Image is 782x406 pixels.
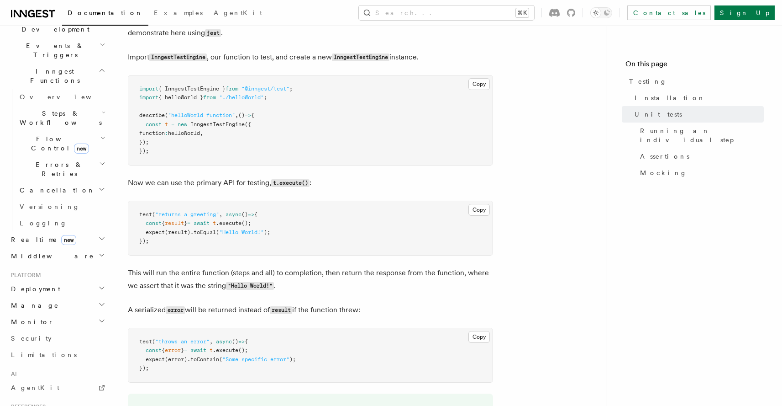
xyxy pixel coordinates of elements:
a: AgentKit [208,3,268,25]
span: helloWorld [168,130,200,136]
button: Monitor [7,314,107,330]
span: "throws an error" [155,338,210,345]
span: from [203,94,216,101]
span: error [165,347,181,353]
span: t [165,121,168,128]
span: Running an individual step [640,126,764,144]
span: "helloWorld function" [168,112,235,118]
span: .toContain [187,356,219,363]
span: import [139,85,158,92]
a: Documentation [62,3,148,26]
span: Manage [7,301,59,310]
a: Security [7,330,107,347]
span: "Some specific error" [222,356,289,363]
span: { [251,112,254,118]
code: error [166,306,185,314]
span: { [254,211,257,218]
span: "Hello World!" [219,229,264,235]
span: "@inngest/test" [241,85,289,92]
span: result [165,220,184,226]
p: A serialized will be returned instead of if the function threw: [128,304,493,317]
span: Errors & Retries [16,160,99,178]
span: ({ [245,121,251,128]
button: Errors & Retries [16,156,107,182]
a: Mocking [636,165,764,181]
span: describe [139,112,165,118]
a: Contact sales [627,5,711,20]
span: ( [219,356,222,363]
span: { helloWorld } [158,94,203,101]
span: from [226,85,238,92]
span: (error) [165,356,187,363]
span: ; [264,94,267,101]
span: Assertions [640,152,689,161]
a: Limitations [7,347,107,363]
a: AgentKit [7,379,107,396]
span: expect [146,229,165,235]
span: Testing [629,77,667,86]
span: () [232,338,238,345]
span: t [210,347,213,353]
code: "Hello World!" [226,282,274,290]
span: , [235,112,238,118]
span: } [184,220,187,226]
span: ( [152,338,155,345]
button: Middleware [7,248,107,264]
span: const [146,220,162,226]
span: Limitations [11,351,77,358]
span: import [139,94,158,101]
span: Unit tests [635,110,682,119]
span: ; [289,85,293,92]
span: Realtime [7,235,76,244]
button: Inngest Functions [7,63,107,89]
p: Import , our function to test, and create a new instance. [128,51,493,64]
button: Manage [7,297,107,314]
span: = [184,347,187,353]
span: , [219,211,222,218]
span: "returns a greeting" [155,211,219,218]
a: Logging [16,215,107,231]
span: await [190,347,206,353]
span: Logging [20,219,67,227]
span: Cancellation [16,186,95,195]
h4: On this page [625,59,764,73]
span: => [238,338,245,345]
span: Examples [154,9,203,16]
span: () [241,211,248,218]
span: test [139,211,152,218]
span: }); [139,139,149,145]
span: "./helloWorld" [219,94,264,101]
button: Toggle dark mode [590,7,612,18]
div: Inngest Functions [7,89,107,231]
button: Deployment [7,281,107,297]
button: Flow Controlnew [16,131,107,156]
code: InngestTestEngine [149,53,207,61]
span: AgentKit [11,384,59,391]
code: result [270,306,292,314]
span: Deployment [7,284,60,294]
span: }); [139,148,149,154]
button: Realtimenew [7,231,107,248]
span: { InngestTestEngine } [158,85,226,92]
span: async [216,338,232,345]
span: ); [264,229,270,235]
span: const [146,347,162,353]
span: = [171,121,174,128]
span: ( [152,211,155,218]
span: Security [11,335,52,342]
span: (); [241,220,251,226]
button: Search...⌘K [359,5,534,20]
code: InngestTestEngine [332,53,389,61]
button: Events & Triggers [7,37,107,63]
button: Copy [468,331,490,343]
a: Running an individual step [636,123,764,148]
span: ); [289,356,296,363]
span: InngestTestEngine [190,121,245,128]
span: = [187,220,190,226]
a: Examples [148,3,208,25]
span: Inngest Functions [7,67,99,85]
span: }); [139,365,149,371]
code: jest [205,29,221,37]
p: Now we can use the primary API for testing, : [128,176,493,190]
span: Platform [7,272,41,279]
